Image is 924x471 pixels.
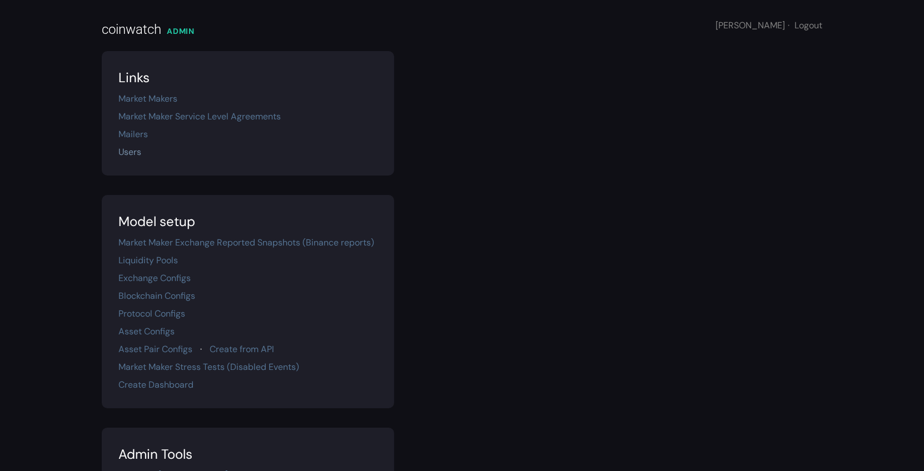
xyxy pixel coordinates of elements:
[210,343,274,355] a: Create from API
[118,111,281,122] a: Market Maker Service Level Agreements
[167,26,195,37] div: ADMIN
[118,93,177,104] a: Market Makers
[118,290,195,302] a: Blockchain Configs
[118,343,192,355] a: Asset Pair Configs
[118,128,148,140] a: Mailers
[118,254,178,266] a: Liquidity Pools
[118,444,377,464] div: Admin Tools
[788,19,789,31] span: ·
[118,212,377,232] div: Model setup
[118,308,185,319] a: Protocol Configs
[200,343,202,355] span: ·
[102,19,161,39] div: coinwatch
[716,19,822,32] div: [PERSON_NAME]
[118,379,193,390] a: Create Dashboard
[118,361,299,373] a: Market Maker Stress Tests (Disabled Events)
[794,19,822,31] a: Logout
[118,68,377,88] div: Links
[118,146,141,158] a: Users
[118,272,191,284] a: Exchange Configs
[118,325,175,337] a: Asset Configs
[118,237,374,248] a: Market Maker Exchange Reported Snapshots (Binance reports)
